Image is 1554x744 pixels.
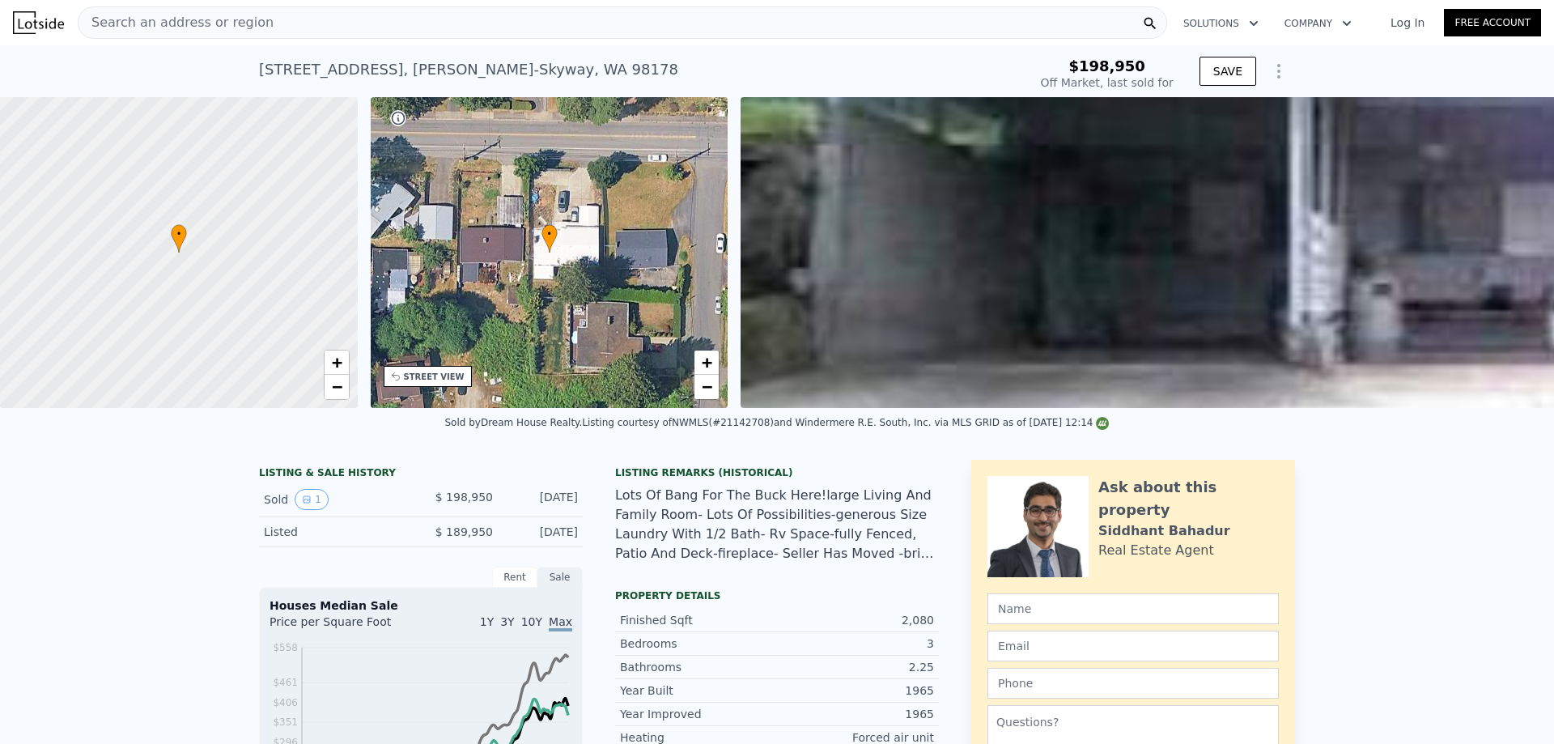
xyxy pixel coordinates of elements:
[1098,541,1214,560] div: Real Estate Agent
[1098,521,1230,541] div: Siddhant Bahadur
[987,631,1279,661] input: Email
[1098,476,1279,521] div: Ask about this property
[987,593,1279,624] input: Name
[1263,55,1295,87] button: Show Options
[777,636,934,652] div: 3
[435,491,493,504] span: $ 198,950
[435,525,493,538] span: $ 189,950
[1041,74,1174,91] div: Off Market, last sold for
[777,659,934,675] div: 2.25
[702,352,712,372] span: +
[273,716,298,728] tspan: $351
[171,227,187,241] span: •
[615,589,939,602] div: Property details
[445,417,583,428] div: Sold by Dream House Realty .
[694,351,719,375] a: Zoom in
[541,224,558,253] div: •
[404,371,465,383] div: STREET VIEW
[1444,9,1541,36] a: Free Account
[270,614,421,640] div: Price per Square Foot
[694,375,719,399] a: Zoom out
[500,615,514,628] span: 3Y
[777,682,934,699] div: 1965
[541,227,558,241] span: •
[1096,417,1109,430] img: NWMLS Logo
[325,351,349,375] a: Zoom in
[1371,15,1444,31] a: Log In
[273,677,298,688] tspan: $461
[987,668,1279,699] input: Phone
[620,706,777,722] div: Year Improved
[521,615,542,628] span: 10Y
[777,706,934,722] div: 1965
[1272,9,1365,38] button: Company
[325,375,349,399] a: Zoom out
[264,524,408,540] div: Listed
[620,612,777,628] div: Finished Sqft
[506,524,578,540] div: [DATE]
[777,612,934,628] div: 2,080
[331,352,342,372] span: +
[506,489,578,510] div: [DATE]
[582,417,1109,428] div: Listing courtesy of NWMLS (#21142708) and Windermere R.E. South, Inc. via MLS GRID as of [DATE] 1...
[259,466,583,483] div: LISTING & SALE HISTORY
[1199,57,1256,86] button: SAVE
[480,615,494,628] span: 1Y
[492,567,537,588] div: Rent
[79,13,274,32] span: Search an address or region
[1170,9,1272,38] button: Solutions
[171,224,187,253] div: •
[549,615,572,631] span: Max
[273,642,298,653] tspan: $558
[13,11,64,34] img: Lotside
[273,697,298,708] tspan: $406
[615,486,939,563] div: Lots Of Bang For The Buck Here!large Living And Family Room- Lots Of Possibilities-generous Size ...
[331,376,342,397] span: −
[264,489,408,510] div: Sold
[620,682,777,699] div: Year Built
[620,659,777,675] div: Bathrooms
[1068,57,1145,74] span: $198,950
[620,636,777,652] div: Bedrooms
[295,489,329,510] button: View historical data
[259,58,678,81] div: [STREET_ADDRESS] , [PERSON_NAME]-Skyway , WA 98178
[615,466,939,479] div: Listing Remarks (Historical)
[270,597,572,614] div: Houses Median Sale
[702,376,712,397] span: −
[537,567,583,588] div: Sale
